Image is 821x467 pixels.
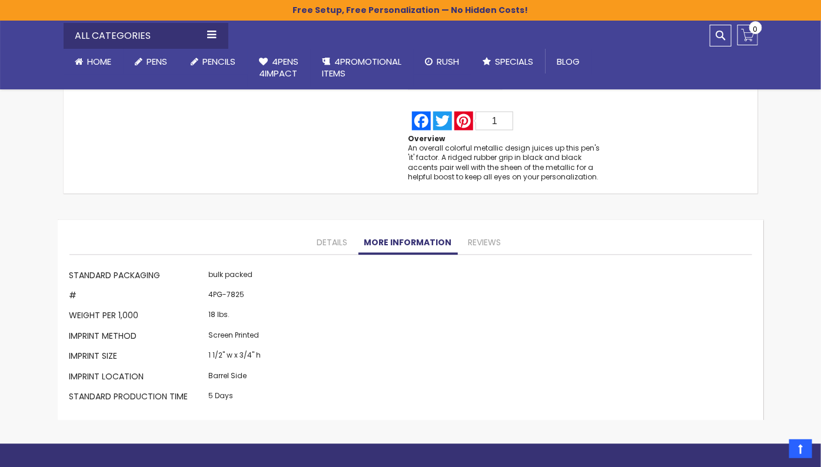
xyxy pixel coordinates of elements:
[311,231,354,255] a: Details
[432,111,453,130] a: Twitter
[408,144,603,182] div: An overall colorful metallic design juices up this pen's 'it' factor. A ridged rubber grip in bla...
[323,55,402,79] span: 4PROMOTIONAL ITEMS
[69,388,206,408] th: Standard Production Time
[206,327,264,347] td: Screen Printed
[64,49,124,75] a: Home
[180,49,248,75] a: Pencils
[358,231,458,255] a: More Information
[69,266,206,286] th: Standard Packaging
[124,49,180,75] a: Pens
[546,49,592,75] a: Blog
[753,24,758,35] span: 0
[69,307,206,327] th: Weight per 1,000
[206,368,264,388] td: Barrel Side
[69,348,206,368] th: Imprint Size
[64,23,228,49] div: All Categories
[411,111,432,130] a: Facebook
[147,55,168,68] span: Pens
[206,348,264,368] td: 1 1/2" w x 3/4" h
[437,55,460,68] span: Rush
[414,49,471,75] a: Rush
[260,55,299,79] span: 4Pens 4impact
[496,55,534,68] span: Specials
[248,49,311,87] a: 4Pens4impact
[737,25,758,45] a: 0
[203,55,236,68] span: Pencils
[492,116,497,126] span: 1
[88,55,112,68] span: Home
[453,111,514,130] a: Pinterest1
[311,49,414,87] a: 4PROMOTIONALITEMS
[69,368,206,388] th: Imprint Location
[471,49,546,75] a: Specials
[206,287,264,307] td: 4PG-7825
[206,307,264,327] td: 18 lbs.
[463,231,507,255] a: Reviews
[69,327,206,347] th: Imprint Method
[557,55,580,68] span: Blog
[69,287,206,307] th: #
[206,388,264,408] td: 5 Days
[408,134,445,144] strong: Overview
[206,266,264,286] td: bulk packed
[789,439,812,458] a: Top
